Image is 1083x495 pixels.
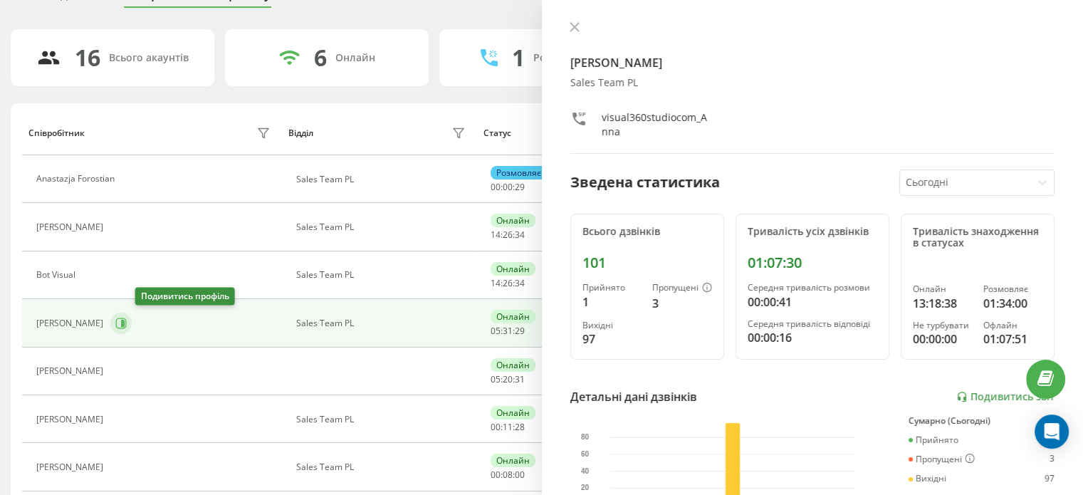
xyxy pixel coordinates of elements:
span: 00 [491,421,501,433]
div: 101 [582,254,712,271]
span: 00 [491,469,501,481]
div: Статус [483,128,511,138]
div: Sales Team PL [296,318,469,328]
div: visual360studiocom_Anna [602,110,713,139]
text: 60 [581,450,590,458]
div: : : [491,326,525,336]
text: 20 [581,484,590,492]
div: Відділ [288,128,313,138]
div: 00:00:41 [748,293,877,311]
div: 1 [582,293,641,311]
div: 6 [314,44,327,71]
div: 97 [1045,474,1055,484]
div: [PERSON_NAME] [36,462,107,472]
div: Онлайн [491,214,535,227]
div: 01:34:00 [983,295,1042,312]
text: 80 [581,433,590,441]
div: : : [491,230,525,240]
div: 01:07:51 [983,330,1042,348]
div: 16 [75,44,100,71]
div: Розмовляє [491,166,547,179]
div: Співробітник [28,128,85,138]
div: Розмовляють [533,52,602,64]
div: Детальні дані дзвінків [570,388,697,405]
div: Офлайн [983,321,1042,330]
span: 05 [491,325,501,337]
a: Подивитись звіт [956,391,1055,403]
div: Sales Team PL [296,415,469,424]
span: 26 [503,229,513,241]
div: Онлайн [335,52,375,64]
div: Зведена статистика [570,172,720,193]
div: Онлайн [491,310,535,323]
div: Подивитись профіль [135,288,235,306]
div: Всього дзвінків [582,226,712,238]
span: 00 [503,181,513,193]
text: 40 [581,467,590,475]
div: : : [491,422,525,432]
div: 01:07:30 [748,254,877,271]
div: Всього акаунтів [109,52,189,64]
div: Sales Team PL [570,77,1055,89]
div: [PERSON_NAME] [36,222,107,232]
div: : : [491,182,525,192]
div: Anastazja Forostian [36,174,118,184]
div: : : [491,375,525,385]
span: 20 [503,373,513,385]
div: Пропущені [909,454,975,465]
div: Не турбувати [913,321,972,330]
div: : : [491,278,525,288]
span: 14 [491,277,501,289]
div: Sales Team PL [296,462,469,472]
div: 13:18:38 [913,295,972,312]
div: Вихідні [909,474,946,484]
div: 3 [1050,454,1055,465]
div: 00:00:16 [748,329,877,346]
div: Sales Team PL [296,222,469,232]
span: 14 [491,229,501,241]
span: 26 [503,277,513,289]
div: Прийнято [582,283,641,293]
span: 34 [515,229,525,241]
h4: [PERSON_NAME] [570,54,1055,71]
span: 29 [515,325,525,337]
div: 00:00:00 [913,330,972,348]
div: Середня тривалість розмови [748,283,877,293]
div: [PERSON_NAME] [36,415,107,424]
div: Онлайн [913,284,972,294]
span: 11 [503,421,513,433]
div: Онлайн [491,406,535,420]
div: 1 [512,44,525,71]
div: Bot Visual [36,270,79,280]
div: Пропущені [652,283,712,294]
div: Середня тривалість відповіді [748,319,877,329]
div: Вихідні [582,321,641,330]
span: 00 [491,181,501,193]
div: Sales Team PL [296,270,469,280]
span: 00 [515,469,525,481]
span: 29 [515,181,525,193]
div: Розмовляє [983,284,1042,294]
div: Сумарно (Сьогодні) [909,416,1055,426]
div: [PERSON_NAME] [36,318,107,328]
div: [PERSON_NAME] [36,366,107,376]
div: Sales Team PL [296,174,469,184]
div: Онлайн [491,262,535,276]
div: : : [491,470,525,480]
div: 97 [582,330,641,348]
span: 31 [515,373,525,385]
div: 3 [652,295,712,312]
span: 31 [503,325,513,337]
div: Тривалість знаходження в статусах [913,226,1042,250]
span: 34 [515,277,525,289]
span: 08 [503,469,513,481]
span: 05 [491,373,501,385]
div: Онлайн [491,358,535,372]
div: Тривалість усіх дзвінків [748,226,877,238]
div: Онлайн [491,454,535,467]
div: Прийнято [909,435,958,445]
span: 28 [515,421,525,433]
div: Open Intercom Messenger [1035,415,1069,449]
